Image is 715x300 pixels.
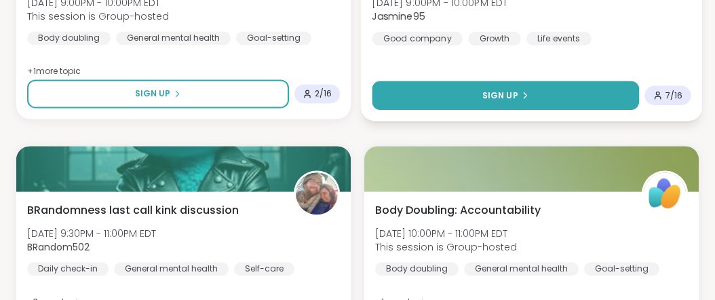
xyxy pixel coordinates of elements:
span: [DATE] 10:00PM - 11:00PM EDT [375,227,517,240]
div: Body doubling [375,262,459,276]
div: Daily check-in [27,262,109,276]
div: Goal-setting [236,31,311,45]
img: ShareWell [644,172,686,214]
div: Growth [468,31,521,45]
div: General mental health [464,262,579,276]
div: Goal-setting [584,262,659,276]
span: 7 / 16 [665,90,683,100]
div: General mental health [116,31,231,45]
img: BRandom502 [296,172,338,214]
div: Body doubling [27,31,111,45]
b: Jasmine95 [372,10,425,23]
div: Life events [526,31,592,45]
div: General mental health [114,262,229,276]
div: Good company [372,31,463,45]
div: Self-care [234,262,294,276]
span: 2 / 16 [315,88,332,99]
span: BRandomness last call kink discussion [27,202,239,219]
span: Sign Up [135,88,170,100]
button: Sign Up [27,79,289,108]
button: Sign Up [372,81,639,110]
span: Body Doubling: Accountability [375,202,541,219]
span: Sign Up [482,89,518,101]
span: [DATE] 9:30PM - 11:00PM EDT [27,227,156,240]
b: BRandom502 [27,240,90,254]
span: This session is Group-hosted [375,240,517,254]
span: This session is Group-hosted [27,10,169,23]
